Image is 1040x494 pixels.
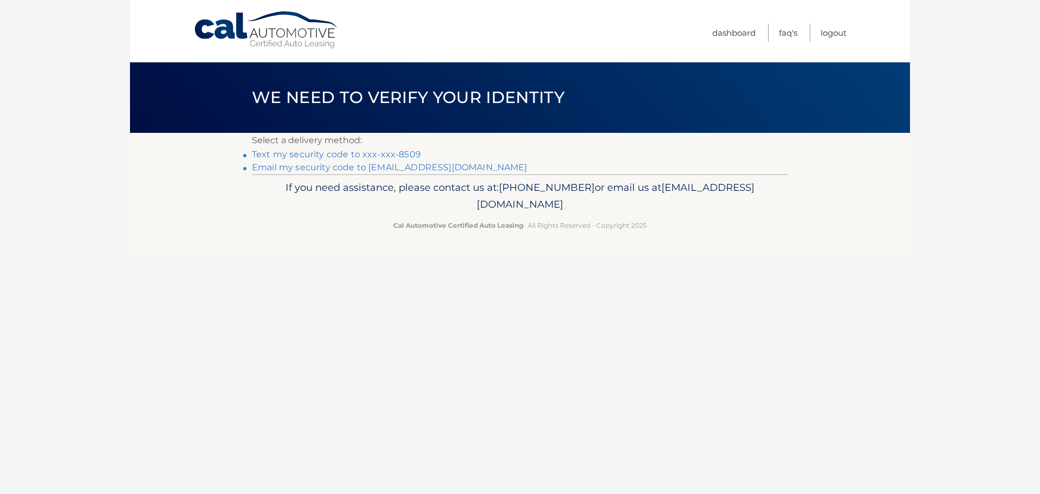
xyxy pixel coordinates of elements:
a: Logout [821,24,847,42]
a: Text my security code to xxx-xxx-8509 [252,149,421,159]
p: - All Rights Reserved - Copyright 2025 [259,220,781,231]
p: Select a delivery method: [252,133,788,148]
a: Dashboard [712,24,756,42]
a: Cal Automotive [193,11,340,49]
a: FAQ's [779,24,797,42]
p: If you need assistance, please contact us at: or email us at [259,179,781,214]
a: Email my security code to [EMAIL_ADDRESS][DOMAIN_NAME] [252,162,528,172]
span: [PHONE_NUMBER] [499,181,595,194]
span: We need to verify your identity [252,87,564,107]
strong: Cal Automotive Certified Auto Leasing [393,221,523,229]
